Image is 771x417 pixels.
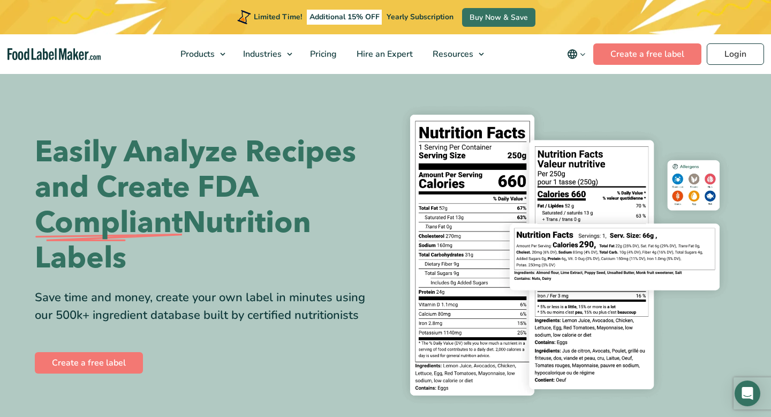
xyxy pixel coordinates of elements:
h1: Easily Analyze Recipes and Create FDA Nutrition Labels [35,135,377,276]
a: Products [171,34,231,74]
a: Industries [233,34,298,74]
span: Limited Time! [254,12,302,22]
div: Open Intercom Messenger [735,381,760,406]
a: Login [707,43,764,65]
span: Resources [429,48,474,60]
span: Industries [240,48,283,60]
a: Create a free label [593,43,701,65]
span: Compliant [35,205,183,241]
span: Pricing [307,48,338,60]
a: Hire an Expert [347,34,420,74]
span: Additional 15% OFF [307,10,382,25]
span: Products [177,48,216,60]
a: Resources [423,34,489,74]
a: Buy Now & Save [462,8,535,27]
div: Save time and money, create your own label in minutes using our 500k+ ingredient database built b... [35,289,377,324]
a: Create a free label [35,352,143,374]
span: Hire an Expert [353,48,414,60]
span: Yearly Subscription [387,12,453,22]
a: Pricing [300,34,344,74]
